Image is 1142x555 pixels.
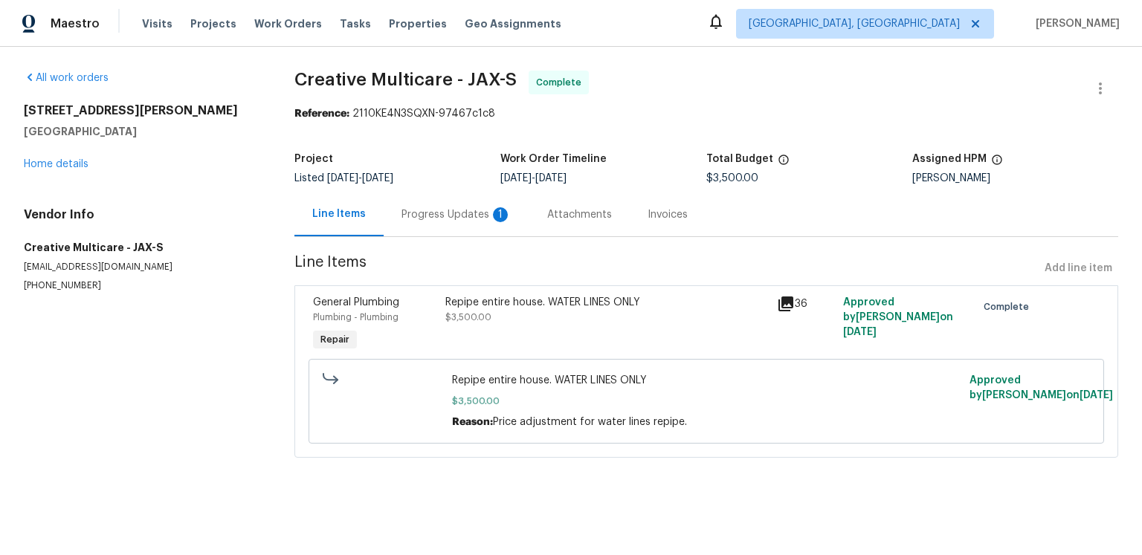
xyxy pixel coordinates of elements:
div: Progress Updates [401,207,512,222]
div: Invoices [648,207,688,222]
span: [DATE] [535,173,567,184]
span: Approved by [PERSON_NAME] on [970,375,1113,400]
span: [DATE] [500,173,532,184]
span: The total cost of line items that have been proposed by Opendoor. This sum includes line items th... [778,154,790,173]
span: [DATE] [1080,390,1113,400]
span: Tasks [340,19,371,29]
div: 2110KE4N3SQXN-97467c1c8 [294,106,1118,121]
div: Line Items [312,207,366,221]
span: [PERSON_NAME] [1030,16,1120,31]
div: Attachments [547,207,612,222]
span: General Plumbing [313,297,399,308]
h4: Vendor Info [24,207,259,222]
span: [DATE] [327,173,358,184]
span: Line Items [294,255,1039,282]
span: Maestro [51,16,100,31]
span: Repair [314,332,355,347]
h2: [STREET_ADDRESS][PERSON_NAME] [24,103,259,118]
span: $3,500.00 [452,394,961,409]
span: Complete [536,75,587,90]
div: 1 [493,207,508,222]
h5: Work Order Timeline [500,154,607,164]
span: Visits [142,16,172,31]
span: Projects [190,16,236,31]
span: Creative Multicare - JAX-S [294,71,517,88]
h5: Project [294,154,333,164]
div: [PERSON_NAME] [912,173,1118,184]
span: The hpm assigned to this work order. [991,154,1003,173]
span: $3,500.00 [706,173,758,184]
span: Work Orders [254,16,322,31]
span: Repipe entire house. WATER LINES ONLY [452,373,961,388]
span: - [500,173,567,184]
div: Repipe entire house. WATER LINES ONLY [445,295,768,310]
span: $3,500.00 [445,313,491,322]
span: Price adjustment for water lines repipe. [493,417,687,427]
span: Geo Assignments [465,16,561,31]
div: 36 [777,295,834,313]
span: [GEOGRAPHIC_DATA], [GEOGRAPHIC_DATA] [749,16,960,31]
b: Reference: [294,108,349,119]
a: All work orders [24,73,109,83]
span: [DATE] [362,173,393,184]
h5: [GEOGRAPHIC_DATA] [24,124,259,139]
span: Plumbing - Plumbing [313,313,399,322]
h5: Total Budget [706,154,773,164]
span: Complete [984,299,1035,314]
h5: Assigned HPM [912,154,987,164]
span: Properties [389,16,447,31]
span: Reason: [452,417,493,427]
a: Home details [24,159,88,169]
h5: Creative Multicare - JAX-S [24,240,259,255]
span: [DATE] [843,327,877,337]
p: [EMAIL_ADDRESS][DOMAIN_NAME] [24,261,259,273]
span: Listed [294,173,393,184]
span: - [327,173,393,184]
p: [PHONE_NUMBER] [24,279,259,292]
span: Approved by [PERSON_NAME] on [843,297,953,337]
